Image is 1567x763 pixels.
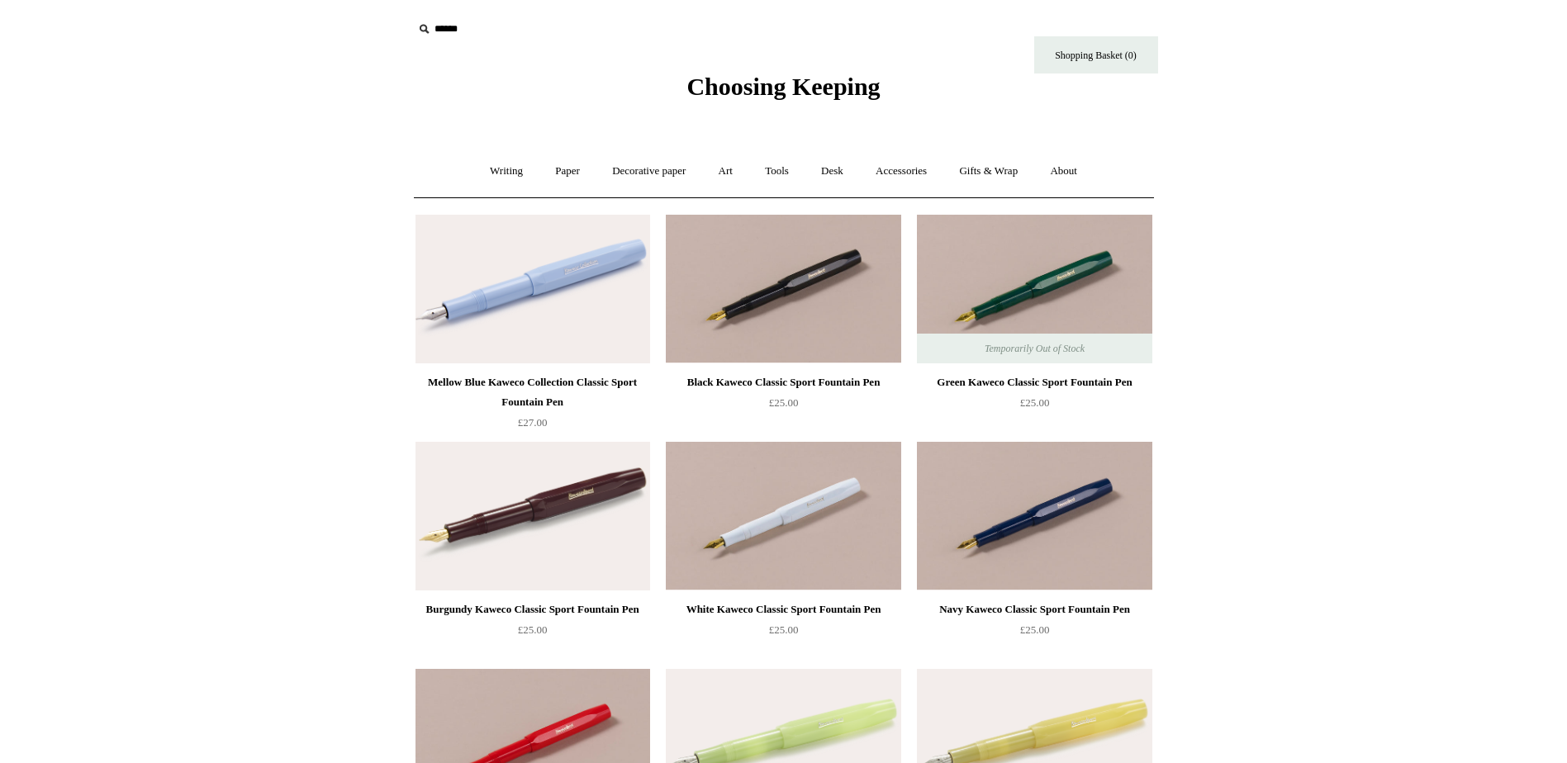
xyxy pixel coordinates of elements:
span: £27.00 [518,416,548,429]
a: Writing [475,149,538,193]
img: Mellow Blue Kaweco Collection Classic Sport Fountain Pen [415,215,650,363]
a: Mellow Blue Kaweco Collection Classic Sport Fountain Pen Mellow Blue Kaweco Collection Classic Sp... [415,215,650,363]
a: White Kaweco Classic Sport Fountain Pen White Kaweco Classic Sport Fountain Pen [666,442,900,590]
a: Tools [750,149,804,193]
a: Decorative paper [597,149,700,193]
div: Mellow Blue Kaweco Collection Classic Sport Fountain Pen [420,372,646,412]
a: Gifts & Wrap [944,149,1033,193]
a: Mellow Blue Kaweco Collection Classic Sport Fountain Pen £27.00 [415,372,650,440]
span: £25.00 [518,623,548,636]
img: Black Kaweco Classic Sport Fountain Pen [666,215,900,363]
div: Burgundy Kaweco Classic Sport Fountain Pen [420,599,646,619]
img: White Kaweco Classic Sport Fountain Pen [666,442,900,590]
div: Green Kaweco Classic Sport Fountain Pen [921,372,1147,392]
a: Navy Kaweco Classic Sport Fountain Pen Navy Kaweco Classic Sport Fountain Pen [917,442,1152,590]
span: Temporarily Out of Stock [968,334,1101,363]
a: Burgundy Kaweco Classic Sport Fountain Pen Burgundy Kaweco Classic Sport Fountain Pen [415,442,650,590]
span: £25.00 [769,396,799,409]
a: Black Kaweco Classic Sport Fountain Pen £25.00 [666,372,900,440]
img: Burgundy Kaweco Classic Sport Fountain Pen [415,442,650,590]
img: Green Kaweco Classic Sport Fountain Pen [917,215,1152,363]
a: Green Kaweco Classic Sport Fountain Pen Green Kaweco Classic Sport Fountain Pen Temporarily Out o... [917,215,1152,363]
a: White Kaweco Classic Sport Fountain Pen £25.00 [666,599,900,667]
span: £25.00 [769,623,799,636]
a: Choosing Keeping [686,86,880,97]
a: Shopping Basket (0) [1034,36,1158,73]
a: Black Kaweco Classic Sport Fountain Pen Black Kaweco Classic Sport Fountain Pen [666,215,900,363]
a: Burgundy Kaweco Classic Sport Fountain Pen £25.00 [415,599,650,667]
div: Black Kaweco Classic Sport Fountain Pen [670,372,896,392]
a: About [1035,149,1092,193]
a: Art [704,149,748,193]
div: Navy Kaweco Classic Sport Fountain Pen [921,599,1147,619]
div: White Kaweco Classic Sport Fountain Pen [670,599,896,619]
a: Navy Kaweco Classic Sport Fountain Pen £25.00 [917,599,1152,667]
span: £25.00 [1020,396,1050,409]
span: £25.00 [1020,623,1050,636]
a: Paper [540,149,595,193]
a: Desk [806,149,858,193]
a: Green Kaweco Classic Sport Fountain Pen £25.00 [917,372,1152,440]
img: Navy Kaweco Classic Sport Fountain Pen [917,442,1152,590]
a: Accessories [861,149,942,193]
span: Choosing Keeping [686,73,880,100]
